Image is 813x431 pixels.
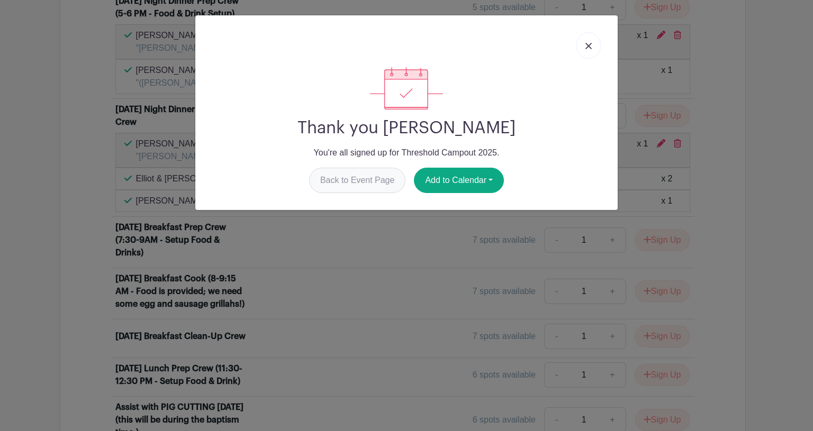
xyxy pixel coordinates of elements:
img: close_button-5f87c8562297e5c2d7936805f587ecaba9071eb48480494691a3f1689db116b3.svg [585,43,592,49]
img: signup_complete-c468d5dda3e2740ee63a24cb0ba0d3ce5d8a4ecd24259e683200fb1569d990c8.svg [370,67,443,109]
a: Back to Event Page [309,168,406,193]
h2: Thank you [PERSON_NAME] [204,118,609,138]
p: You're all signed up for Threshold Campout 2025. [204,146,609,159]
button: Add to Calendar [414,168,504,193]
